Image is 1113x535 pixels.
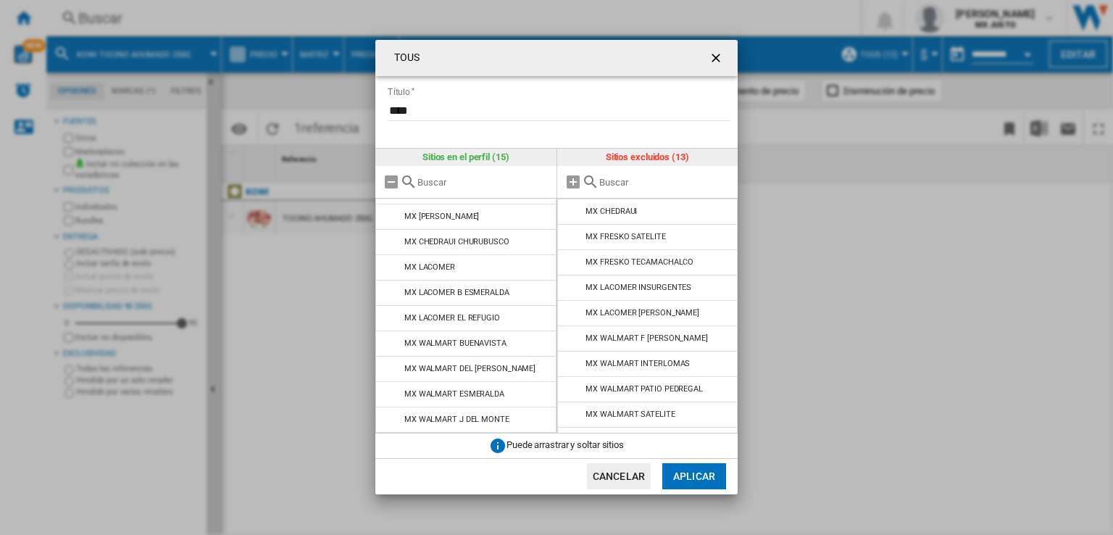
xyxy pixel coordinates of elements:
[417,177,549,188] input: Buscar
[383,173,400,191] md-icon: Quitar todo
[662,463,726,489] button: Aplicar
[585,257,693,267] div: MX FRESKO TECAMACHALCO
[585,384,703,394] div: MX WALMART PATIO PEDREGAL
[585,308,699,318] div: MX LACOMER [PERSON_NAME]
[404,364,535,373] div: MX WALMART DEL [PERSON_NAME]
[599,177,731,188] input: Buscar
[585,232,665,241] div: MX FRESKO SATELITE
[404,237,509,246] div: MX CHEDRAUI CHURUBUSCO
[703,43,732,72] button: getI18NText('BUTTONS.CLOSE_DIALOG')
[375,149,556,166] div: Sitios en el perfil (15)
[404,313,500,323] div: MX LACOMER EL REFUGIO
[587,463,651,489] button: Cancelar
[404,288,509,297] div: MX LACOMER B ESMERALDA
[585,410,675,419] div: MX WALMART SATELITE
[387,51,420,65] h4: TOUS
[585,207,637,216] div: MX CHEDRAUI
[404,212,479,221] div: MX [PERSON_NAME]
[404,415,509,424] div: MX WALMART J DEL MONTE
[564,173,582,191] md-icon: Añadir todos
[557,149,738,166] div: Sitios excluidos (13)
[507,439,624,450] span: Puede arrastrar y soltar sitios
[404,262,455,272] div: MX LACOMER
[404,339,507,348] div: MX WALMART BUENAVISTA
[585,283,691,292] div: MX LACOMER INSURGENTES
[585,359,690,368] div: MX WALMART INTERLOMAS
[585,333,707,343] div: MX WALMART F [PERSON_NAME]
[709,51,726,68] ng-md-icon: getI18NText('BUTTONS.CLOSE_DIALOG')
[404,389,504,399] div: MX WALMART ESMERALDA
